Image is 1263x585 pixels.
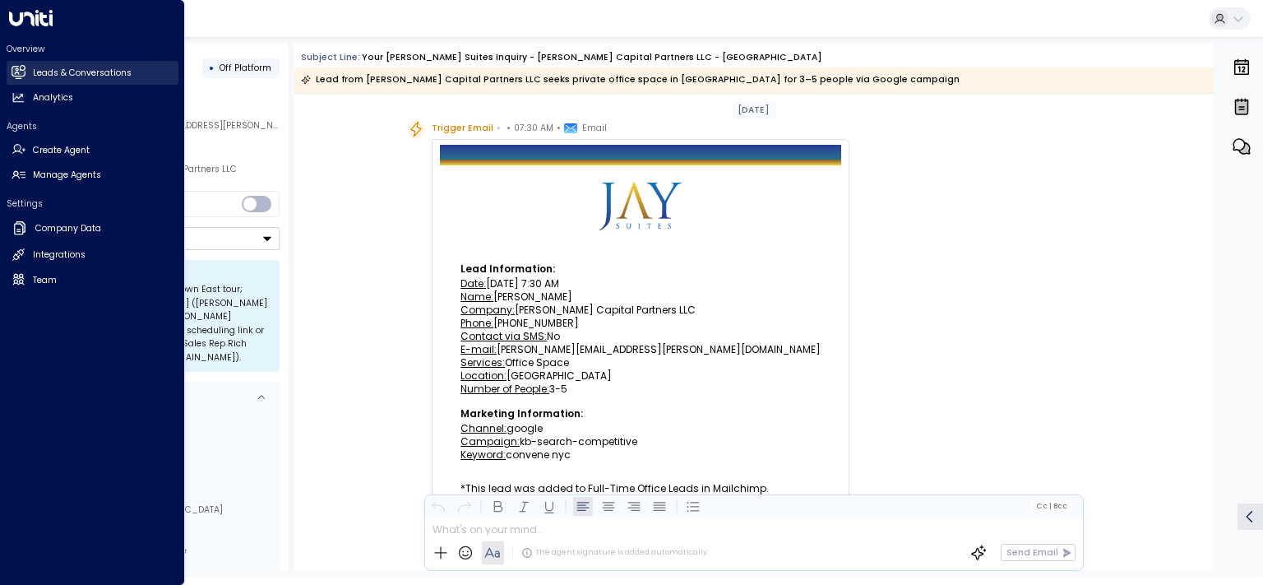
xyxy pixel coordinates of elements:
[582,120,607,137] span: Email
[7,120,178,132] h2: Agents
[362,51,822,64] div: Your [PERSON_NAME] Suites Inquiry - [PERSON_NAME] Capital Partners LLC - [GEOGRAPHIC_DATA]
[7,86,178,110] a: Analytics
[460,316,493,330] u: Phone:
[599,165,682,248] img: Jay Suites logo
[454,496,474,516] button: Redo
[74,119,366,132] span: [PERSON_NAME][EMAIL_ADDRESS][PERSON_NAME][DOMAIN_NAME]
[460,264,821,274] div: Lead Information:
[460,342,497,356] u: E-mail:
[33,91,73,104] h2: Analytics
[7,43,178,55] h2: Overview
[460,290,493,304] u: Name:
[507,120,511,137] span: •
[460,382,549,396] u: Number of People:
[7,138,178,162] a: Create Agent
[301,51,360,63] span: Subject Line:
[514,120,553,137] span: 07:30 AM
[460,279,821,289] div: [DATE] 7:30 AM
[460,345,821,355] div: [PERSON_NAME][EMAIL_ADDRESS][PERSON_NAME][DOMAIN_NAME]
[460,358,821,368] div: Office Space
[460,305,821,315] div: [PERSON_NAME] Capital Partners LLC
[460,318,821,328] div: [PHONE_NUMBER]
[1048,502,1051,510] span: |
[460,276,486,290] u: Date:
[7,164,178,188] a: Manage Agents
[460,409,821,419] div: Marketing Information:
[460,332,821,341] div: No
[460,292,821,302] div: [PERSON_NAME]
[1036,502,1067,510] span: Cc Bcc
[460,355,505,369] u: Services:
[7,197,178,210] h2: Settings
[1031,500,1072,512] button: Cc|Bcc
[33,274,57,287] h2: Team
[7,216,178,242] a: Company Data
[35,222,101,235] h2: Company Data
[33,169,101,182] h2: Manage Agents
[460,434,520,448] u: Campaign:
[460,424,821,434] div: google
[7,61,178,85] a: Leads & Conversations
[209,57,215,79] div: •
[557,120,561,137] span: •
[460,421,507,435] u: Channel:
[7,268,178,292] a: Team
[460,450,821,460] div: convene nyc
[33,248,86,262] h2: Integrations
[460,437,821,447] div: kb-search-competitive
[460,384,821,394] div: 3-5
[460,369,507,383] u: Location:
[7,244,178,267] a: Integrations
[432,120,493,137] span: Trigger Email
[460,303,515,317] u: Company:
[33,144,90,157] h2: Create Agent
[497,120,501,137] span: •
[33,67,132,80] h2: Leads & Conversations
[301,72,960,88] div: Lead from [PERSON_NAME] Capital Partners LLC seeks private office space in [GEOGRAPHIC_DATA] for ...
[732,102,776,118] div: [DATE]
[460,371,821,381] div: [GEOGRAPHIC_DATA]
[428,496,448,516] button: Undo
[460,484,821,494] div: *This lead was added to Full-Time Office Leads in Mailchimp.
[220,62,271,74] span: Off Platform
[460,448,506,462] u: Keyword:
[460,329,547,343] u: Contact via SMS:
[521,547,707,559] div: The agent signature is added automatically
